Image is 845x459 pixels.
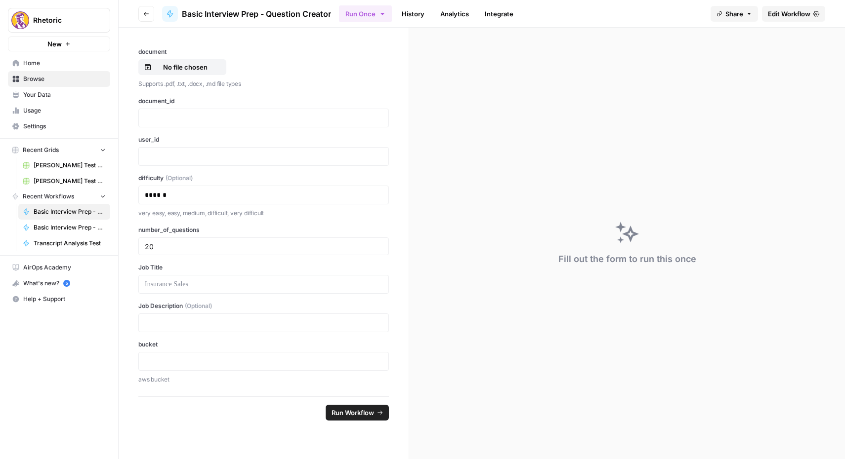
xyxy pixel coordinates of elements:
[145,242,382,251] input: 5, 10, 15, 20
[18,173,110,189] a: [PERSON_NAME] Test Workflow - SERP Overview Grid
[725,9,743,19] span: Share
[339,5,392,22] button: Run Once
[138,47,389,56] label: document
[23,90,106,99] span: Your Data
[34,161,106,170] span: [PERSON_NAME] Test Workflow - Copilot Example Grid
[154,62,217,72] p: No file chosen
[8,37,110,51] button: New
[138,302,389,310] label: Job Description
[762,6,825,22] a: Edit Workflow
[8,291,110,307] button: Help + Support
[47,39,62,49] span: New
[768,9,810,19] span: Edit Workflow
[23,146,59,154] span: Recent Grids
[23,75,106,83] span: Browse
[34,223,106,232] span: Basic Interview Prep - Grading
[138,340,389,349] label: bucket
[23,192,74,201] span: Recent Workflows
[138,97,389,106] label: document_id
[23,295,106,304] span: Help + Support
[8,275,110,291] button: What's new? 5
[18,157,110,173] a: [PERSON_NAME] Test Workflow - Copilot Example Grid
[8,8,110,33] button: Workspace: Rhetoric
[138,174,389,183] label: difficulty
[138,79,389,89] p: Supports .pdf, .txt, .docx, .md file types
[65,281,68,286] text: 5
[8,71,110,87] a: Browse
[138,375,389,384] p: aws bucket
[8,189,110,204] button: Recent Workflows
[23,106,106,115] span: Usage
[11,11,29,29] img: Rhetoric Logo
[34,239,106,248] span: Transcript Analysis Test
[558,252,696,266] div: Fill out the form to run this once
[396,6,430,22] a: History
[711,6,758,22] button: Share
[182,8,331,20] span: Basic Interview Prep - Question Creator
[23,263,106,272] span: AirOps Academy
[18,235,110,251] a: Transcript Analysis Test
[34,207,106,216] span: Basic Interview Prep - Question Creator
[162,6,331,22] a: Basic Interview Prep - Question Creator
[8,276,110,291] div: What's new?
[23,122,106,131] span: Settings
[479,6,519,22] a: Integrate
[138,208,389,218] p: very easy, easy, medium, difficult, very difficult
[185,302,212,310] span: (Optional)
[138,135,389,144] label: user_id
[63,280,70,287] a: 5
[18,204,110,220] a: Basic Interview Prep - Question Creator
[138,59,226,75] button: No file chosen
[434,6,475,22] a: Analytics
[18,220,110,235] a: Basic Interview Prep - Grading
[8,143,110,157] button: Recent Grids
[34,177,106,186] span: [PERSON_NAME] Test Workflow - SERP Overview Grid
[166,174,193,183] span: (Optional)
[8,87,110,103] a: Your Data
[23,59,106,68] span: Home
[8,103,110,118] a: Usage
[33,15,93,25] span: Rhetoric
[138,226,389,234] label: number_of_questions
[138,263,389,272] label: Job Title
[8,118,110,134] a: Settings
[8,260,110,275] a: AirOps Academy
[326,405,389,421] button: Run Workflow
[332,408,374,418] span: Run Workflow
[8,55,110,71] a: Home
